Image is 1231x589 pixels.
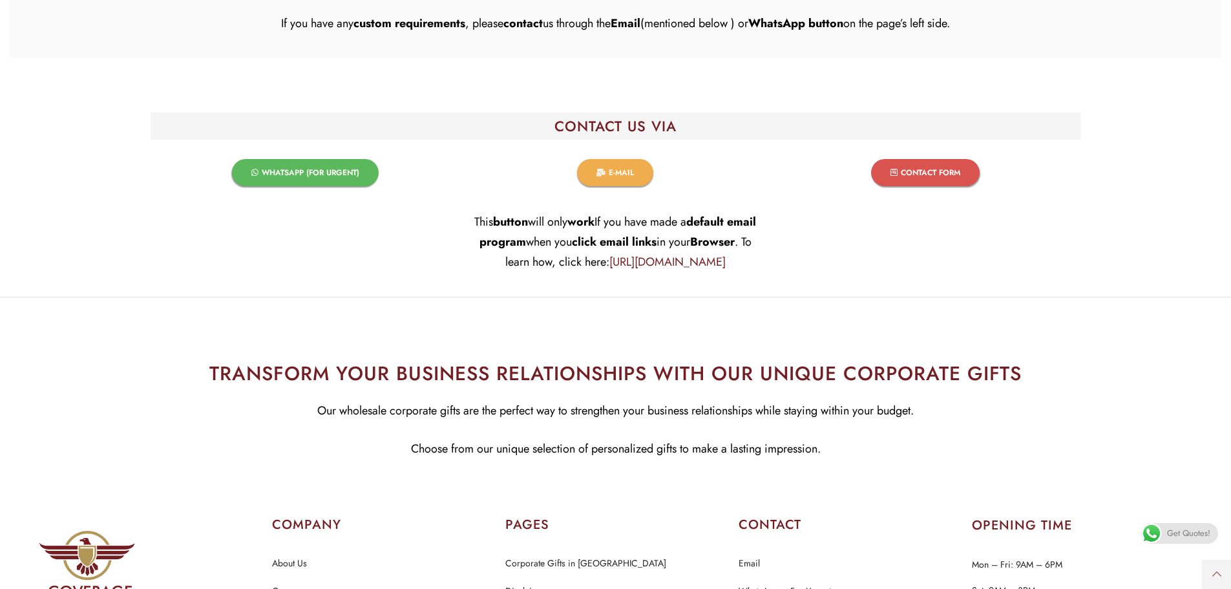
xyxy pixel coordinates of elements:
[505,555,666,572] a: Corporate Gifts in [GEOGRAPHIC_DATA]
[871,159,980,186] a: CONTACT FORM​
[503,15,543,32] strong: contact
[690,233,735,250] strong: Browser
[10,401,1221,421] p: Our wholesale corporate gifts are the perfect way to strengthen your business relationships while...
[10,439,1221,459] p: Choose from our unique selection of personalized gifts to make a lasting impression.
[232,159,379,186] a: WHATSAPP (FOR URGENT)​
[739,516,959,534] h2: CONTACT
[272,555,307,572] a: About Us
[467,212,764,272] p: This will only If you have made a when you in your . To learn how, click here:
[157,119,1075,133] h2: CONTACT US VIA
[493,213,528,230] strong: button
[10,359,1221,388] h2: TRANSFORM YOUR BUSINESS RELATIONSHIPS WITH OUR UNIQUE CORPORATE GIFTS
[611,15,640,32] strong: Email
[353,15,465,32] strong: custom requirements
[609,169,634,177] span: E-MAIL​
[739,555,760,572] a: Email
[577,159,653,186] a: E-MAIL​
[609,253,726,270] a: [URL][DOMAIN_NAME]
[901,169,960,177] span: CONTACT FORM​
[262,169,359,177] span: WHATSAPP (FOR URGENT)​
[567,213,594,230] strong: work
[505,516,726,534] h2: PAGES
[272,516,492,534] h2: COMPANY
[972,519,1192,532] h2: OPENING TIME
[157,14,1075,34] p: If you have any , please us through the (mentioned below ) or on the page’s left side.
[572,233,657,250] strong: click email links
[748,15,843,32] strong: WhatsApp button
[1167,523,1210,544] span: Get Quotes!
